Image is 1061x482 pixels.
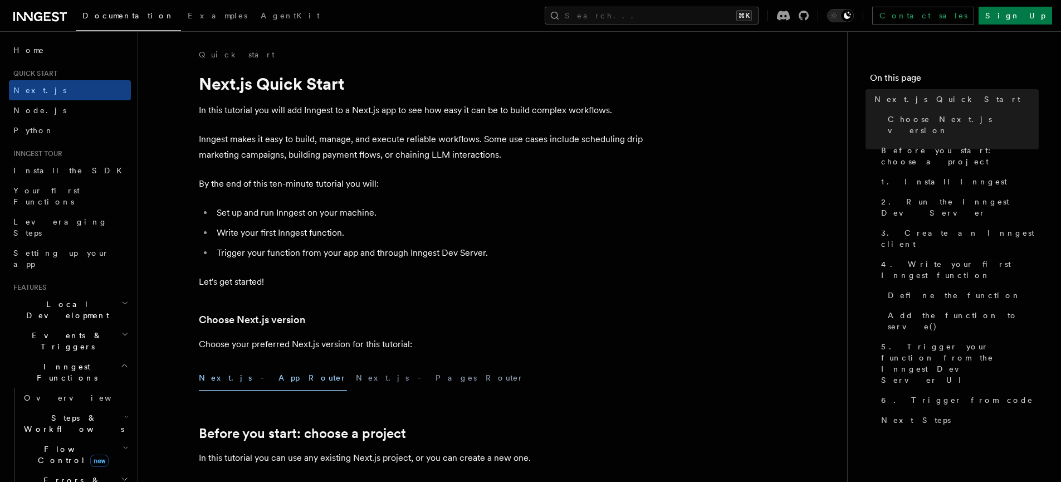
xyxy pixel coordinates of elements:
span: Next.js Quick Start [874,94,1020,105]
span: Setting up your app [13,249,109,269]
span: Local Development [9,299,121,321]
button: Local Development [9,294,131,325]
a: Leveraging Steps [9,212,131,243]
span: AgentKit [261,11,320,20]
span: 3. Create an Inngest client [881,227,1039,250]
a: Choose Next.js version [883,109,1039,140]
p: In this tutorial you can use any existing Next.js project, or you can create a new one. [199,450,644,466]
a: Before you start: choose a project [877,140,1039,172]
span: Documentation [82,11,174,20]
a: Quick start [199,49,275,60]
a: Next.js Quick Start [870,89,1039,109]
span: Add the function to serve() [888,310,1039,332]
a: Before you start: choose a project [199,426,406,441]
button: Search...⌘K [545,7,759,25]
a: 6. Trigger from code [877,390,1039,410]
a: 3. Create an Inngest client [877,223,1039,254]
a: 4. Write your first Inngest function [877,254,1039,285]
button: Next.js - Pages Router [356,366,524,391]
p: Inngest makes it easy to build, manage, and execute reliable workflows. Some use cases include sc... [199,132,644,163]
span: Examples [188,11,247,20]
span: 4. Write your first Inngest function [881,259,1039,281]
p: In this tutorial you will add Inngest to a Next.js app to see how easy it can be to build complex... [199,103,644,118]
a: 2. Run the Inngest Dev Server [877,192,1039,223]
a: Overview [19,388,131,408]
span: Next.js [13,86,66,95]
span: Install the SDK [13,166,129,175]
span: Quick start [9,69,57,78]
span: new [90,455,109,467]
a: Define the function [883,285,1039,305]
span: Features [9,283,46,292]
a: Next.js [9,80,131,100]
a: Examples [181,3,254,30]
a: Contact sales [872,7,974,25]
button: Inngest Functions [9,357,131,388]
span: Inngest Functions [9,361,120,383]
a: Your first Functions [9,181,131,212]
a: Home [9,40,131,60]
span: 5. Trigger your function from the Inngest Dev Server UI [881,341,1039,386]
span: Leveraging Steps [13,217,107,237]
button: Next.js - App Router [199,366,347,391]
a: AgentKit [254,3,326,30]
span: 2. Run the Inngest Dev Server [881,196,1039,218]
span: Python [13,126,54,135]
h1: Next.js Quick Start [199,74,644,94]
span: Inngest tour [9,149,62,158]
span: Events & Triggers [9,330,121,352]
li: Write your first Inngest function. [213,225,644,241]
kbd: ⌘K [736,10,752,21]
span: Before you start: choose a project [881,145,1039,167]
span: 6. Trigger from code [881,395,1033,406]
a: 1. Install Inngest [877,172,1039,192]
p: Let's get started! [199,274,644,290]
span: Node.js [13,106,66,115]
button: Flow Controlnew [19,439,131,470]
a: Next Steps [877,410,1039,430]
span: 1. Install Inngest [881,176,1007,187]
button: Events & Triggers [9,325,131,357]
a: Add the function to serve() [883,305,1039,337]
a: Documentation [76,3,181,31]
p: Choose your preferred Next.js version for this tutorial: [199,337,644,352]
span: Home [13,45,45,56]
a: Install the SDK [9,160,131,181]
a: Setting up your app [9,243,131,274]
span: Define the function [888,290,1021,301]
h4: On this page [870,71,1039,89]
span: Choose Next.js version [888,114,1039,136]
a: 5. Trigger your function from the Inngest Dev Server UI [877,337,1039,390]
li: Trigger your function from your app and through Inngest Dev Server. [213,245,644,261]
a: Node.js [9,100,131,120]
a: Choose Next.js version [199,312,305,328]
span: Your first Functions [13,186,80,206]
span: Next Steps [881,415,951,426]
button: Steps & Workflows [19,408,131,439]
a: Sign Up [979,7,1052,25]
a: Python [9,120,131,140]
button: Toggle dark mode [827,9,854,22]
p: By the end of this ten-minute tutorial you will: [199,176,644,192]
span: Flow Control [19,444,123,466]
li: Set up and run Inngest on your machine. [213,205,644,221]
span: Overview [24,393,139,402]
span: Steps & Workflows [19,412,124,435]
